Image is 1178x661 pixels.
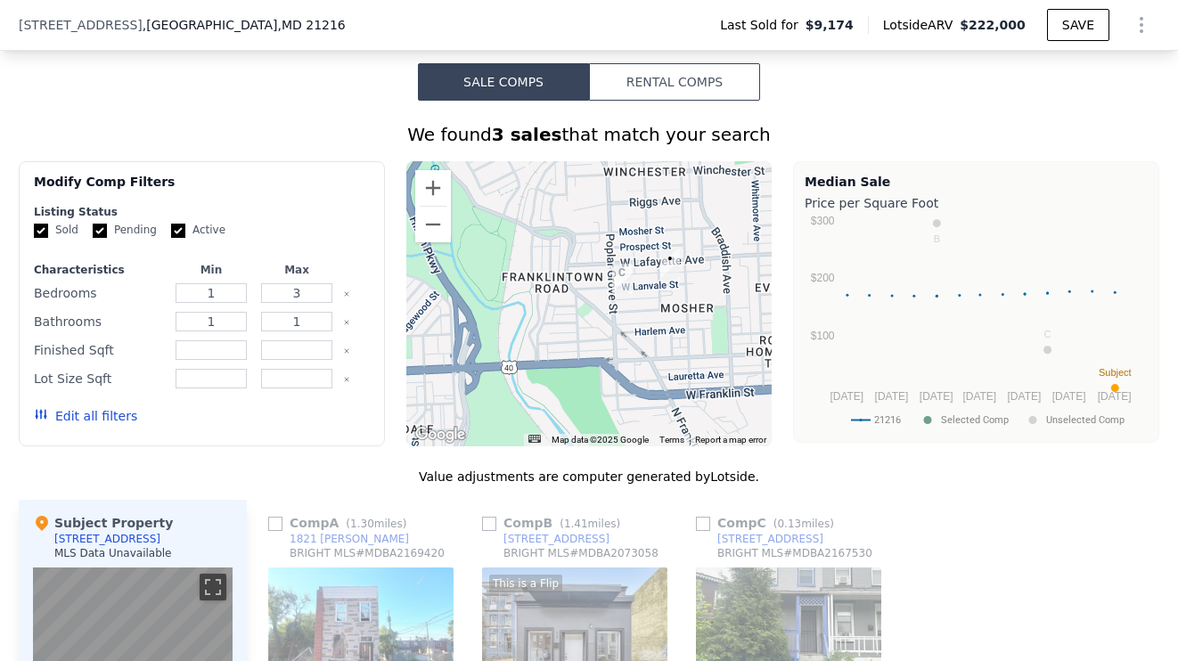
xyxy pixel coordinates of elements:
text: [DATE] [1052,390,1086,403]
button: Keyboard shortcuts [528,435,541,443]
div: MLS Data Unavailable [54,546,172,560]
label: Pending [93,223,157,238]
span: , MD 21216 [277,18,345,32]
div: 1821 [PERSON_NAME] [290,532,409,546]
text: [DATE] [1098,390,1132,403]
div: This is a Flip [489,575,562,592]
button: Zoom in [415,170,451,206]
input: Active [171,224,185,238]
text: Selected Comp [941,414,1009,426]
div: Median Sale [805,173,1148,191]
button: Clear [343,319,350,326]
div: Bedrooms [34,281,165,306]
div: Comp B [482,514,627,532]
div: BRIGHT MLS # MDBA2169420 [290,546,445,560]
div: Min [172,263,250,277]
div: Subject Property [33,514,173,532]
span: , [GEOGRAPHIC_DATA] [143,16,346,34]
div: Finished Sqft [34,338,165,363]
svg: A chart. [805,216,1148,438]
div: 2722 W Lanvale St [660,249,680,280]
input: Sold [34,224,48,238]
button: Sale Comps [418,63,589,101]
button: Edit all filters [34,407,137,425]
text: 21216 [874,414,901,426]
text: $100 [811,330,835,342]
div: [STREET_ADDRESS] [717,532,823,546]
text: $200 [811,272,835,284]
button: Rental Comps [589,63,760,101]
div: Price per Square Foot [805,191,1148,216]
img: Google [411,423,470,446]
div: Value adjustments are computer generated by Lotside . [19,468,1159,486]
text: [DATE] [962,390,996,403]
a: [STREET_ADDRESS] [482,532,609,546]
div: [STREET_ADDRESS] [54,532,160,546]
div: Listing Status [34,205,370,219]
div: Bathrooms [34,309,165,334]
input: Pending [93,224,107,238]
div: Modify Comp Filters [34,173,370,205]
span: [STREET_ADDRESS] [19,16,143,34]
span: $222,000 [960,18,1026,32]
span: 1.30 [350,518,374,530]
span: 0.13 [777,518,801,530]
span: Map data ©2025 Google [552,435,649,445]
text: [DATE] [920,390,953,403]
div: Characteristics [34,263,165,277]
button: Clear [343,347,350,355]
div: Comp A [268,514,413,532]
a: Terms (opens in new tab) [659,435,684,445]
a: Report a map error [695,435,766,445]
button: Show Options [1124,7,1159,43]
text: [DATE] [830,390,863,403]
button: Clear [343,376,350,383]
text: C [1044,329,1051,339]
button: Toggle fullscreen view [200,574,226,600]
div: Lot Size Sqft [34,366,165,391]
text: Subject [1099,367,1132,378]
span: ( miles) [766,518,841,530]
div: BRIGHT MLS # MDBA2167530 [717,546,872,560]
text: [DATE] [875,390,909,403]
a: [STREET_ADDRESS] [696,532,823,546]
text: Unselected Comp [1046,414,1125,426]
div: Max [258,263,336,277]
text: B [934,233,940,244]
span: ( miles) [552,518,627,530]
div: [STREET_ADDRESS] [503,532,609,546]
span: $9,174 [806,16,854,34]
a: 1821 [PERSON_NAME] [268,532,409,546]
span: 1.41 [564,518,588,530]
text: $300 [811,215,835,227]
div: Comp C [696,514,841,532]
span: ( miles) [339,518,413,530]
div: We found that match your search [19,122,1159,147]
label: Sold [34,223,78,238]
text: [DATE] [1008,390,1042,403]
button: Zoom out [415,207,451,242]
label: Active [171,223,225,238]
button: SAVE [1047,9,1109,41]
button: Clear [343,290,350,298]
div: 2859 W Lanvale St [612,264,632,294]
div: BRIGHT MLS # MDBA2073058 [503,546,659,560]
a: Open this area in Google Maps (opens a new window) [411,423,470,446]
span: Lotside ARV [883,16,960,34]
strong: 3 sales [492,124,562,145]
span: Last Sold for [720,16,806,34]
